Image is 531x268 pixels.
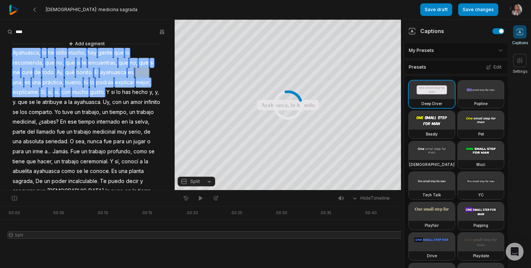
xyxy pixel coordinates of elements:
[143,157,149,167] span: la
[42,78,64,88] span: práctica,
[128,166,145,176] span: planta
[113,48,124,58] span: que
[21,68,33,78] span: curé
[139,176,144,186] span: y
[476,161,485,167] h3: Mozi
[116,87,122,97] span: lo
[129,107,136,117] span: un
[62,107,74,117] span: tuve
[81,107,101,117] span: trabajo,
[87,137,103,147] span: nunca
[38,117,59,127] span: ¿sabes?
[425,222,439,228] h3: Playfair
[143,97,161,107] span: infinito
[110,186,124,196] span: puso
[12,147,25,157] span: para
[12,78,24,88] span: una,
[83,78,89,88] span: tú
[111,97,122,107] span: con
[107,147,133,157] span: profundo,
[96,117,121,127] span: internado
[135,78,152,88] span: mejor,
[25,147,32,157] span: un
[54,107,62,117] span: Yo
[134,117,150,127] span: selva,
[149,87,154,97] span: y,
[61,157,80,167] span: trabajo
[41,48,47,58] span: lo
[113,137,125,147] span: para
[408,27,444,35] div: Captions
[129,58,138,68] span: no,
[36,97,42,107] span: le
[513,69,527,74] span: Settings
[130,97,143,107] span: amor
[143,127,151,137] span: de
[43,176,51,186] span: un
[138,58,149,68] span: que
[12,58,44,68] span: recomienda,
[118,166,128,176] span: una
[473,222,488,228] h3: Popping
[65,58,76,68] span: que
[68,48,87,58] span: mucho,
[81,147,88,157] span: un
[54,157,61,167] span: un
[127,68,135,78] span: es
[106,87,110,97] span: Y
[56,68,64,78] span: Ay,
[64,68,75,78] span: qué
[28,97,36,107] span: se
[122,97,130,107] span: un
[19,107,28,117] span: los
[81,58,87,68] span: te
[47,48,55,58] span: he
[42,68,56,78] span: todo.
[69,137,75,147] span: O
[12,48,41,58] span: Ayahuasca,
[149,58,155,68] span: si
[512,25,528,46] button: Captions
[89,87,106,97] span: gusto.
[75,68,94,78] span: bonito.
[46,7,137,13] span: [DEMOGRAPHIC_DATA]: medicina sagrada
[484,62,504,72] button: Edit
[64,78,83,88] span: bueno,
[109,107,129,117] span: tiempo,
[114,157,121,167] span: sí,
[116,127,128,137] span: muy
[67,40,106,48] button: Add segment
[73,97,102,107] span: ayahuasca.
[148,147,155,157] span: se
[59,117,67,127] span: En
[101,107,109,117] span: un
[61,166,76,176] span: como
[103,137,113,147] span: fue
[35,186,46,196] span: que
[506,243,524,261] div: Open Intercom Messenger
[478,131,484,137] h3: Pet
[409,161,454,167] h3: [DEMOGRAPHIC_DATA]
[97,48,113,58] span: gente
[422,192,441,198] h3: Tech Talk
[33,166,61,176] span: ayahuasca
[12,166,33,176] span: abuelita
[37,157,54,167] span: hacer,
[146,137,151,147] span: o
[124,48,130,58] span: lo
[135,68,150,78] span: 0.66s
[512,40,528,46] span: Captions
[32,147,44,157] span: irme
[114,78,135,88] span: explicar
[22,137,45,147] span: absoluta
[102,97,111,107] span: Uy,
[154,87,160,97] span: y,
[78,117,96,127] span: tiempo
[12,97,17,107] span: y.
[52,147,70,157] span: Jamás.
[513,54,527,74] button: Settings
[125,137,133,147] span: un
[137,186,152,196] span: tierra
[133,137,146,147] span: jugar
[89,166,111,176] span: conoce.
